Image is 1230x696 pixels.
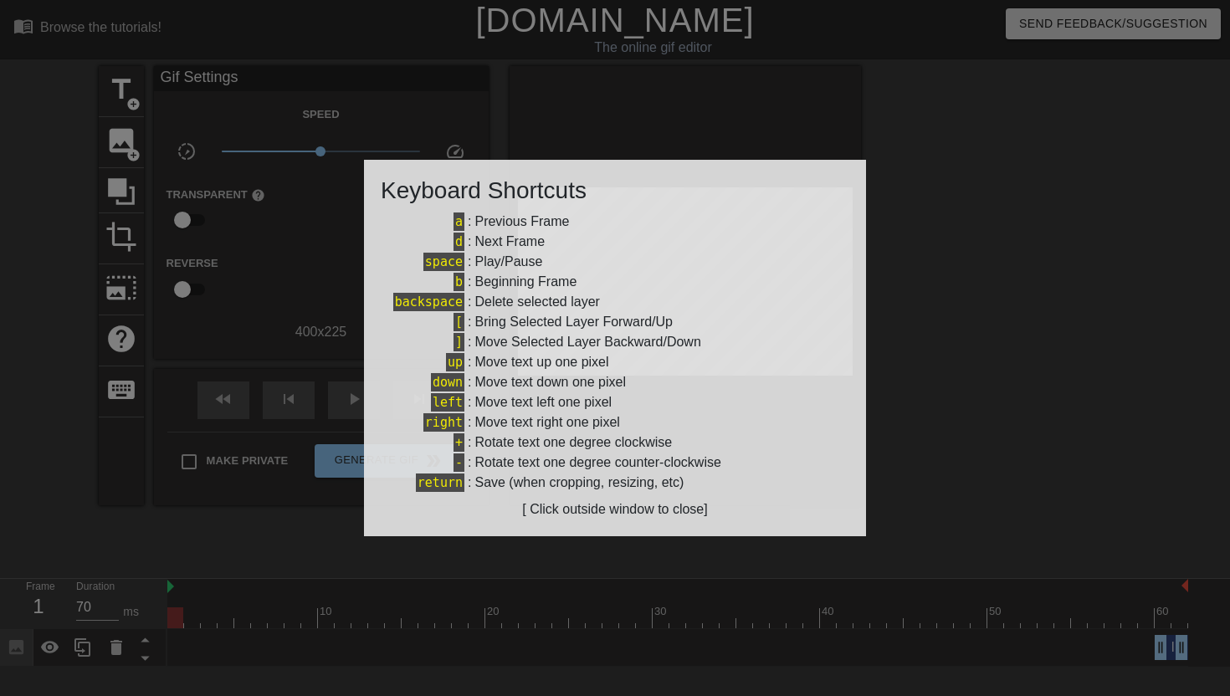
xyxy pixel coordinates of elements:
div: Bring Selected Layer Forward/Up [474,312,673,332]
div: Rotate text one degree counter-clockwise [474,453,720,473]
span: backspace [393,293,464,311]
div: [ Click outside window to close] [381,499,849,519]
span: + [454,433,464,452]
span: up [446,353,464,371]
div: Delete selected layer [474,292,599,312]
div: Rotate text one degree clockwise [474,432,672,453]
div: : [381,412,849,432]
div: : [381,272,849,292]
span: return [416,473,464,492]
div: : [381,232,849,252]
div: Save (when cropping, resizing, etc) [474,473,684,493]
span: down [431,373,464,391]
div: : [381,473,849,493]
div: : [381,352,849,372]
div: Move Selected Layer Backward/Down [474,332,700,352]
div: Play/Pause [474,252,542,272]
div: : [381,312,849,332]
div: Previous Frame [474,212,569,232]
span: - [454,453,464,472]
span: b [454,273,464,291]
span: ] [454,333,464,351]
div: Beginning Frame [474,272,577,292]
span: [ [454,313,464,331]
div: Next Frame [474,232,545,252]
span: space [423,253,464,271]
div: : [381,392,849,412]
span: d [454,233,464,251]
div: Move text down one pixel [474,372,626,392]
span: left [431,393,464,412]
div: Move text right one pixel [474,412,619,432]
div: Move text up one pixel [474,352,608,372]
span: a [454,212,464,231]
h3: Keyboard Shortcuts [381,177,849,205]
div: Move text left one pixel [474,392,612,412]
div: : [381,212,849,232]
div: : [381,332,849,352]
span: right [423,413,464,432]
div: : [381,292,849,312]
div: : [381,252,849,272]
div: : [381,453,849,473]
div: : [381,432,849,453]
div: : [381,372,849,392]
